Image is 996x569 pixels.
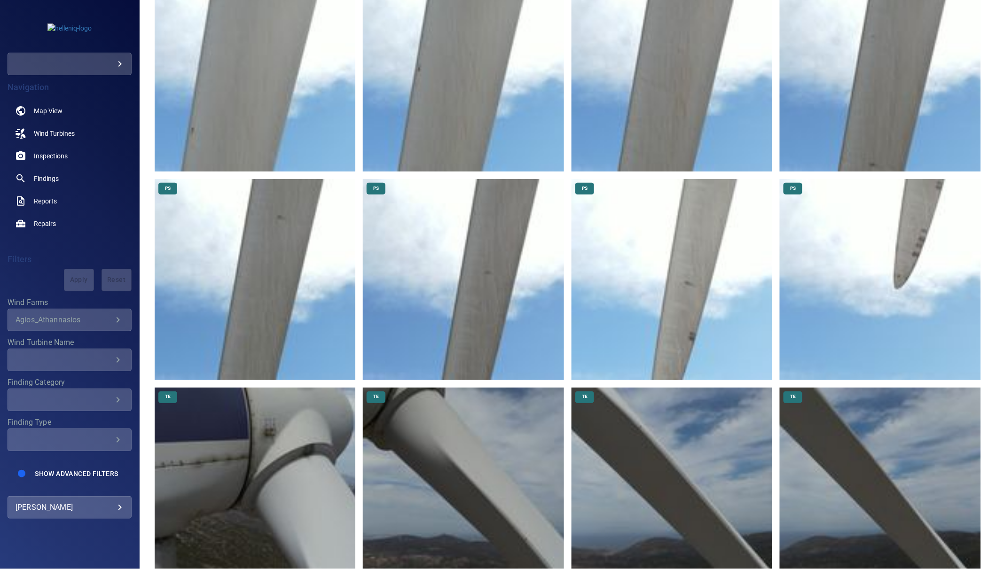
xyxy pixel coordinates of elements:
div: Finding Type [8,429,132,451]
span: TE [159,394,176,400]
span: PS [784,186,801,192]
a: reports noActive [8,190,132,212]
span: TE [784,394,801,400]
span: Map View [34,106,63,116]
div: helleniq [8,53,132,75]
label: Wind Farms [8,299,132,306]
a: findings noActive [8,167,132,190]
span: Findings [34,174,59,183]
label: Finding Type [8,419,132,426]
a: repairs noActive [8,212,132,235]
span: PS [576,186,593,192]
img: helleniq-logo [47,23,92,33]
label: Wind Turbine Name [8,339,132,346]
div: Wind Turbine Name [8,349,132,371]
span: Inspections [34,151,68,161]
span: Repairs [34,219,56,228]
div: Agios_Athannasios [16,315,112,324]
span: Wind Turbines [34,129,75,138]
h4: Navigation [8,83,132,92]
div: Wind Farms [8,309,132,331]
span: Show Advanced Filters [35,470,118,477]
span: Reports [34,196,57,206]
div: [PERSON_NAME] [16,500,124,515]
a: windturbines noActive [8,122,132,145]
span: TE [576,394,593,400]
span: TE [368,394,384,400]
span: PS [159,186,176,192]
h4: Filters [8,255,132,264]
a: inspections noActive [8,145,132,167]
label: Finding Category [8,379,132,386]
div: Finding Category [8,389,132,411]
button: Show Advanced Filters [29,466,124,481]
span: PS [368,186,384,192]
a: map noActive [8,100,132,122]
